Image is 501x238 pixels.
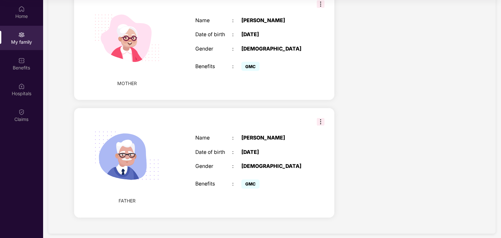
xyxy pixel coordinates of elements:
[241,180,260,189] span: GMC
[232,46,241,52] div: :
[232,135,241,141] div: :
[232,18,241,24] div: :
[232,181,241,187] div: :
[119,198,136,205] span: FATHER
[18,32,25,38] img: svg+xml;base64,PHN2ZyB3aWR0aD0iMjAiIGhlaWdodD0iMjAiIHZpZXdCb3g9IjAgMCAyMCAyMCIgZmlsbD0ibm9uZSIgeG...
[86,115,169,198] img: svg+xml;base64,PHN2ZyB4bWxucz0iaHR0cDovL3d3dy53My5vcmcvMjAwMC9zdmciIHhtbG5zOnhsaW5rPSJodHRwOi8vd3...
[232,32,241,38] div: :
[195,32,232,38] div: Date of birth
[241,32,306,38] div: [DATE]
[18,57,25,64] img: svg+xml;base64,PHN2ZyBpZD0iQmVuZWZpdHMiIHhtbG5zPSJodHRwOi8vd3d3LnczLm9yZy8yMDAwL3N2ZyIgd2lkdGg9Ij...
[317,118,325,126] img: svg+xml;base64,PHN2ZyB3aWR0aD0iMzIiIGhlaWdodD0iMzIiIHZpZXdCb3g9IjAgMCAzMiAzMiIgZmlsbD0ibm9uZSIgeG...
[317,0,325,8] img: svg+xml;base64,PHN2ZyB3aWR0aD0iMzIiIGhlaWdodD0iMzIiIHZpZXdCb3g9IjAgMCAzMiAzMiIgZmlsbD0ibm9uZSIgeG...
[232,64,241,70] div: :
[195,164,232,170] div: Gender
[195,46,232,52] div: Gender
[18,6,25,12] img: svg+xml;base64,PHN2ZyBpZD0iSG9tZSIgeG1sbnM9Imh0dHA6Ly93d3cudzMub3JnLzIwMDAvc3ZnIiB3aWR0aD0iMjAiIG...
[195,150,232,156] div: Date of birth
[195,18,232,24] div: Name
[241,135,306,141] div: [PERSON_NAME]
[232,164,241,170] div: :
[195,64,232,70] div: Benefits
[18,83,25,90] img: svg+xml;base64,PHN2ZyBpZD0iSG9zcGl0YWxzIiB4bWxucz0iaHR0cDovL3d3dy53My5vcmcvMjAwMC9zdmciIHdpZHRoPS...
[241,18,306,24] div: [PERSON_NAME]
[195,135,232,141] div: Name
[241,150,306,156] div: [DATE]
[241,62,260,71] span: GMC
[117,80,137,87] span: MOTHER
[18,109,25,115] img: svg+xml;base64,PHN2ZyBpZD0iQ2xhaW0iIHhtbG5zPSJodHRwOi8vd3d3LnczLm9yZy8yMDAwL3N2ZyIgd2lkdGg9IjIwIi...
[241,46,306,52] div: [DEMOGRAPHIC_DATA]
[241,164,306,170] div: [DEMOGRAPHIC_DATA]
[195,181,232,187] div: Benefits
[232,150,241,156] div: :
